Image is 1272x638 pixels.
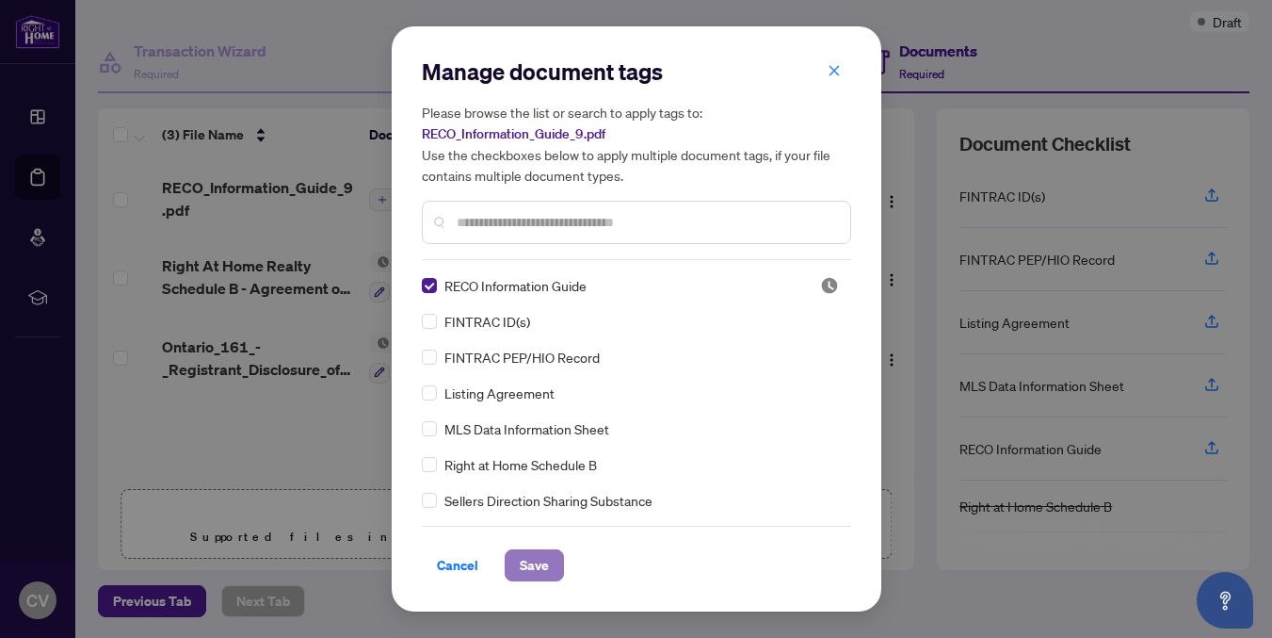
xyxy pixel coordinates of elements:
button: Open asap [1197,572,1253,629]
h2: Manage document tags [422,57,851,87]
span: MLS Data Information Sheet [444,418,609,439]
span: Save [520,550,549,581]
button: Save [505,549,564,581]
span: Pending Review [820,276,839,295]
img: status [820,276,839,295]
span: close [828,64,841,77]
span: Cancel [437,550,478,581]
span: FINTRAC ID(s) [444,311,530,332]
button: Cancel [422,549,493,581]
span: Listing Agreement [444,383,555,403]
span: Sellers Direction Sharing Substance [444,490,652,511]
h5: Please browse the list or search to apply tags to: Use the checkboxes below to apply multiple doc... [422,102,851,186]
span: RECO Information Guide [444,275,587,296]
span: Right at Home Schedule B [444,454,597,475]
span: RECO_Information_Guide_9.pdf [422,125,605,142]
span: FINTRAC PEP/HIO Record [444,347,600,368]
